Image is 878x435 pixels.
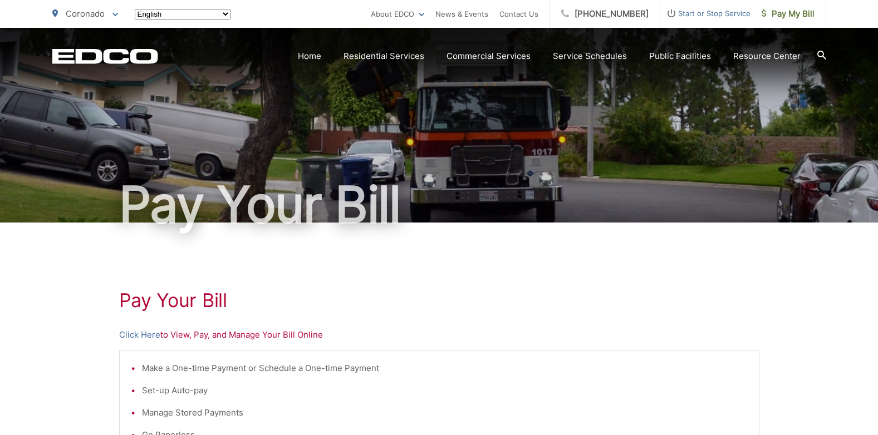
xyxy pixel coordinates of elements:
[119,328,759,342] p: to View, Pay, and Manage Your Bill Online
[135,9,230,19] select: Select a language
[553,50,627,63] a: Service Schedules
[649,50,711,63] a: Public Facilities
[142,384,748,397] li: Set-up Auto-pay
[371,7,424,21] a: About EDCO
[119,289,759,312] h1: Pay Your Bill
[499,7,538,21] a: Contact Us
[447,50,531,63] a: Commercial Services
[52,177,826,233] h1: Pay Your Bill
[298,50,321,63] a: Home
[142,362,748,375] li: Make a One-time Payment or Schedule a One-time Payment
[66,8,105,19] span: Coronado
[435,7,488,21] a: News & Events
[142,406,748,419] li: Manage Stored Payments
[119,328,160,342] a: Click Here
[344,50,424,63] a: Residential Services
[733,50,801,63] a: Resource Center
[762,7,815,21] span: Pay My Bill
[52,48,158,64] a: EDCD logo. Return to the homepage.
